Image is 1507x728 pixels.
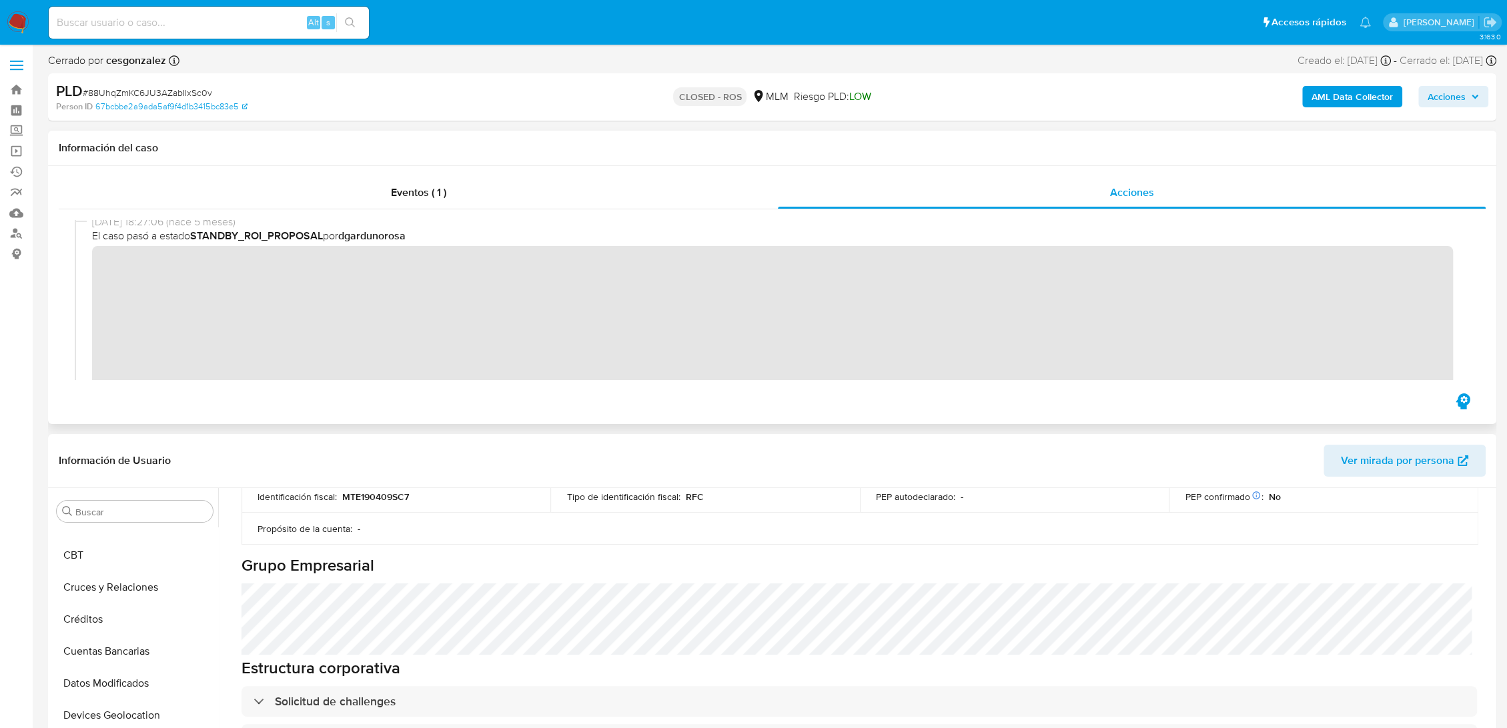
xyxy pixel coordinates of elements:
[103,53,166,68] b: cesgonzalez
[1312,86,1393,107] b: AML Data Collector
[241,658,1477,678] h6: Estructura corporativa
[51,635,218,667] button: Cuentas Bancarias
[1110,185,1154,200] span: Acciones
[59,141,1486,155] h1: Información del caso
[59,454,171,467] h1: Información de Usuario
[1324,445,1486,477] button: Ver mirada por persona
[961,491,963,503] p: -
[793,89,871,104] span: Riesgo PLD:
[673,87,746,106] p: CLOSED - ROS
[56,101,93,113] b: Person ID
[95,101,247,113] a: 67bcbbe2a9ada5af9f4d1b3415bc83e5
[752,89,788,104] div: MLM
[1400,53,1496,68] div: Cerrado el: [DATE]
[62,506,73,517] button: Buscar
[1483,15,1497,29] a: Salir
[1302,86,1402,107] button: AML Data Collector
[51,539,218,571] button: CBT
[849,89,871,104] span: LOW
[1272,15,1346,29] span: Accesos rápidos
[358,523,360,535] p: -
[1341,445,1454,477] span: Ver mirada por persona
[566,491,680,503] p: Tipo de identificación fiscal :
[49,14,369,31] input: Buscar usuario o caso...
[48,53,166,68] span: Cerrado por
[1298,53,1391,68] div: Creado el: [DATE]
[1360,17,1371,28] a: Notificaciones
[56,80,83,101] b: PLD
[1428,86,1466,107] span: Acciones
[258,523,352,535] p: Propósito de la cuenta :
[336,13,364,32] button: search-icon
[685,491,703,503] p: RFC
[308,16,319,29] span: Alt
[1418,86,1488,107] button: Acciones
[391,185,446,200] span: Eventos ( 1 )
[1268,491,1280,503] p: No
[51,667,218,699] button: Datos Modificados
[241,555,1477,575] h1: Grupo Empresarial
[51,603,218,635] button: Créditos
[83,86,212,99] span: # 88UhqZmKC6JU3AZabIlxSc0v
[241,686,1477,717] div: Solicitud de challenges
[1394,53,1397,68] span: -
[876,491,955,503] p: PEP autodeclarado :
[258,491,337,503] p: Identificación fiscal :
[1185,491,1263,503] p: PEP confirmado :
[275,694,396,709] h3: Solicitud de challenges
[75,506,207,518] input: Buscar
[326,16,330,29] span: s
[51,571,218,603] button: Cruces y Relaciones
[1403,16,1478,29] p: marianathalie.grajeda@mercadolibre.com.mx
[342,491,409,503] p: MTE190409SC7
